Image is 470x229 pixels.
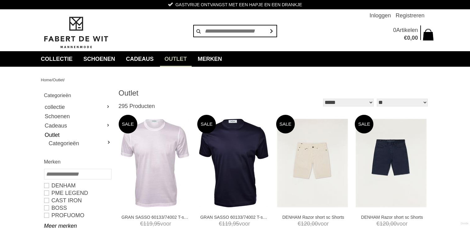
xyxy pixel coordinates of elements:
span: 0 [407,35,410,41]
span: voor [279,220,347,228]
a: DENHAM Razor short sc Shorts [358,214,426,220]
a: Outlet [44,130,111,140]
a: PME LEGEND [44,189,111,197]
span: , [410,35,412,41]
img: GRAN SASSO 60133/74002 T-shirts [121,119,189,207]
a: Merken [193,51,227,67]
a: DENHAM Razor short sc Shorts [279,214,347,220]
span: € [219,221,222,227]
a: Schoenen [79,51,120,67]
a: Inloggen [369,9,391,22]
h2: Merken [44,158,111,166]
span: voor [200,220,269,228]
a: Cadeaus [44,121,111,130]
span: 00 [412,35,418,41]
a: Divide [461,220,468,227]
a: GRAN SASSO 60133/74002 T-shirts [200,214,269,220]
span: 95 [233,221,239,227]
a: Cadeaus [121,51,158,67]
a: GRAN SASSO 60133/74002 T-shirts [121,214,190,220]
span: , [231,221,233,227]
span: voor [358,220,426,228]
span: € [140,221,143,227]
a: BOSS [44,204,111,212]
img: GRAN SASSO 60133/74002 T-shirts [199,119,268,207]
a: CAST IRON [44,197,111,204]
span: 00 [390,221,397,227]
a: Registreren [395,9,424,22]
span: 119 [222,221,231,227]
span: 119 [143,221,153,227]
a: Outlet [160,51,192,67]
span: , [389,221,390,227]
a: Schoenen [44,112,111,121]
span: € [376,221,380,227]
span: 95 [154,221,160,227]
span: voor [121,220,190,228]
span: 0 [393,27,396,33]
span: € [404,35,407,41]
span: 00 [312,221,318,227]
a: collectie [36,51,77,67]
a: PROFUOMO [44,212,111,219]
span: Artikelen [396,27,418,33]
span: / [52,78,53,82]
h1: Outlet [119,88,274,98]
span: 120 [380,221,389,227]
span: 295 Producten [119,103,155,109]
span: 120 [301,221,310,227]
a: Home [41,78,52,82]
a: Categorieën [49,140,111,147]
img: Fabert de Wit [41,16,111,49]
a: DENHAM [44,182,111,189]
span: € [298,221,301,227]
h2: Categorieën [44,92,111,99]
span: , [310,221,312,227]
img: DENHAM Razor short sc Shorts [356,119,427,207]
span: , [153,221,154,227]
a: collectie [44,102,111,112]
a: Outlet [53,78,64,82]
img: DENHAM Razor short sc Shorts [277,119,348,207]
span: / [64,78,65,82]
